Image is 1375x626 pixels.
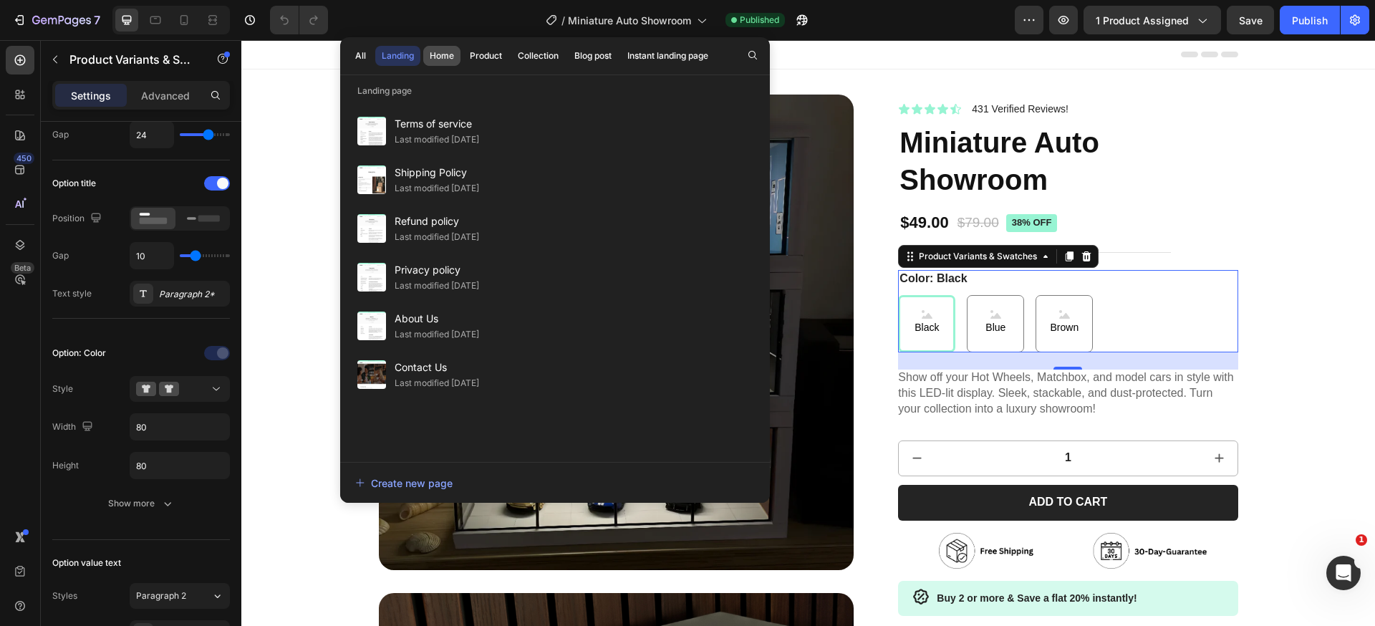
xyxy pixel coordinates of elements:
[1227,6,1274,34] button: Save
[130,583,230,609] button: Paragraph 2
[395,327,479,342] div: Last modified [DATE]
[561,13,565,28] span: /
[1292,13,1328,28] div: Publish
[52,177,96,190] div: Option title
[395,133,479,147] div: Last modified [DATE]
[1239,14,1263,27] span: Save
[657,445,996,481] button: Add to cart
[11,262,34,274] div: Beta
[52,459,79,472] div: Height
[395,230,479,244] div: Last modified [DATE]
[355,49,366,62] div: All
[52,418,96,437] div: Width
[621,46,715,66] button: Instant landing page
[108,496,175,511] div: Show more
[52,557,121,569] div: Option value text
[69,51,191,68] p: Product Variants & Swatches
[395,164,479,181] span: Shipping Policy
[395,359,479,376] span: Contact Us
[52,209,105,228] div: Position
[241,40,1375,626] iframe: Design area
[568,46,618,66] button: Blog post
[1356,534,1367,546] span: 1
[657,331,992,375] p: Show off your Hot Wheels, Matchbox, and model cars in style with this LED-lit display. Sleek, sta...
[511,46,565,66] button: Collection
[52,347,106,360] div: Option: Color
[395,115,479,133] span: Terms of service
[52,382,73,395] div: Style
[349,46,372,66] button: All
[52,491,230,516] button: Show more
[382,49,414,62] div: Landing
[960,401,996,435] button: increment
[1084,6,1221,34] button: 1 product assigned
[6,6,107,34] button: 7
[787,455,866,470] div: Add to cart
[270,6,328,34] div: Undo/Redo
[1096,13,1189,28] span: 1 product assigned
[94,11,100,29] p: 7
[670,279,700,297] span: Black
[470,49,502,62] div: Product
[657,171,708,195] div: $49.00
[675,210,799,223] div: Product Variants & Swatches
[355,476,453,491] div: Create new page
[730,62,827,75] p: 431 Verified Reviews!
[71,88,111,103] p: Settings
[130,453,229,478] input: Auto
[395,376,479,390] div: Last modified [DATE]
[130,414,229,440] input: Auto
[806,279,840,297] span: Brown
[395,310,479,327] span: About Us
[848,493,970,529] img: 2.png
[518,49,559,62] div: Collection
[395,279,479,293] div: Last modified [DATE]
[52,128,69,141] div: Gap
[52,589,77,602] div: Styles
[130,243,173,269] input: Auto
[14,153,34,164] div: 450
[657,230,727,248] legend: Color: Black
[684,493,806,529] img: 1.png
[141,88,190,103] p: Advanced
[395,261,479,279] span: Privacy policy
[695,552,895,564] strong: Buy 2 or more & Save a flat 20% instantly!
[354,468,756,497] button: Create new page
[52,249,69,262] div: Gap
[715,173,759,193] div: $79.00
[340,84,770,98] p: Landing page
[765,174,816,192] pre: 38% off
[375,46,420,66] button: Landing
[136,589,186,602] span: Paragraph 2
[693,401,960,435] input: quantity
[740,14,779,27] span: Published
[657,401,693,435] button: decrement
[741,279,767,297] span: Blue
[395,181,479,196] div: Last modified [DATE]
[627,49,708,62] div: Instant landing page
[657,82,996,160] h1: Miniature Auto Showroom
[574,49,612,62] div: Blog post
[423,46,460,66] button: Home
[52,287,92,300] div: Text style
[568,13,691,28] span: Miniature Auto Showroom
[1280,6,1340,34] button: Publish
[463,46,508,66] button: Product
[159,288,226,301] div: Paragraph 2*
[130,122,173,148] input: Auto
[430,49,454,62] div: Home
[1326,556,1361,590] iframe: Intercom live chat
[395,213,479,230] span: Refund policy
